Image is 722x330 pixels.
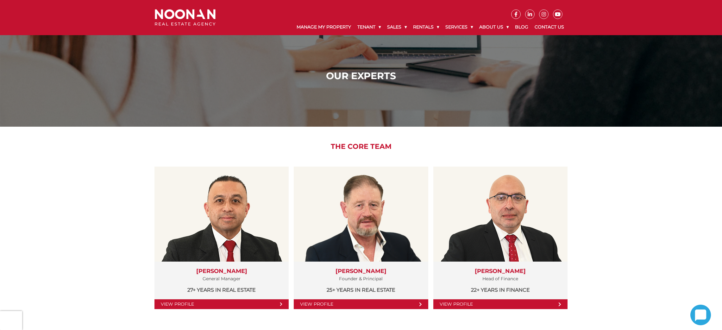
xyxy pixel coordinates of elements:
[300,286,422,294] p: 25+ years in Real Estate
[161,268,282,275] h3: [PERSON_NAME]
[512,19,531,35] a: Blog
[410,19,442,35] a: Rentals
[440,275,561,283] p: Head of Finance
[433,299,568,309] a: View Profile
[440,268,561,275] h3: [PERSON_NAME]
[440,286,561,294] p: 22+ years in Finance
[384,19,410,35] a: Sales
[156,70,566,82] h1: Our Experts
[354,19,384,35] a: Tenant
[161,275,282,283] p: General Manager
[154,299,289,309] a: View Profile
[476,19,512,35] a: About Us
[531,19,567,35] a: Contact Us
[293,19,354,35] a: Manage My Property
[442,19,476,35] a: Services
[300,268,422,275] h3: [PERSON_NAME]
[161,286,282,294] p: 27+ years in Real Estate
[155,9,216,26] img: Noonan Real Estate Agency
[294,299,428,309] a: View Profile
[150,143,572,151] h2: The Core Team
[300,275,422,283] p: Founder & Principal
